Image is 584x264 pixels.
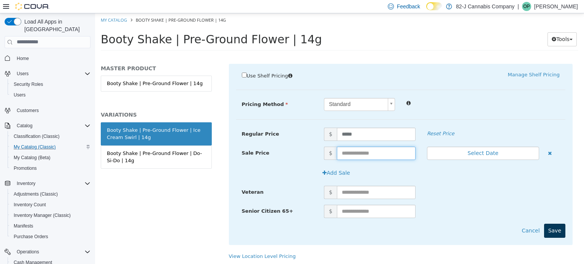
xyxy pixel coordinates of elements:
span: Feedback [397,3,420,10]
h5: VARIATIONS [6,98,117,105]
a: Security Roles [11,80,46,89]
span: $ [229,191,242,205]
span: $ [229,114,242,128]
span: Veteran [147,176,169,182]
span: Home [14,54,90,63]
p: [PERSON_NAME] [534,2,578,11]
span: Catalog [17,123,32,129]
a: Home [14,54,32,63]
button: Catalog [14,121,35,130]
input: Use Shelf Pricing [147,59,152,64]
a: Inventory Count [11,200,49,209]
span: My Catalog (Classic) [14,144,56,150]
button: Security Roles [8,79,94,90]
img: Cova [15,3,49,10]
span: Regular Price [147,118,184,123]
button: Home [2,53,94,64]
span: Purchase Orders [14,234,48,240]
a: Booty Shake | Pre-Ground Flower | 14g [6,62,117,78]
span: Users [17,71,29,77]
button: Inventory Count [8,199,94,210]
input: Dark Mode [426,2,442,10]
span: Operations [17,249,39,255]
button: Users [8,90,94,100]
button: Inventory [2,178,94,189]
a: Manifests [11,221,36,231]
span: Adjustments (Classic) [14,191,58,197]
span: Senior Citizen 65+ [147,195,198,201]
a: Adjustments (Classic) [11,190,61,199]
button: Adjustments (Classic) [8,189,94,199]
a: My Catalog (Classic) [11,142,59,152]
span: Inventory Count [14,202,46,208]
span: Inventory Count [11,200,90,209]
button: Tools [452,19,482,33]
span: My Catalog (Beta) [11,153,90,162]
button: Add Sale [223,153,259,167]
span: Customers [17,107,39,114]
span: Manifests [14,223,33,229]
button: Users [14,69,32,78]
p: | [517,2,519,11]
span: Standard [229,85,290,97]
span: Booty Shake | Pre-Ground Flower | 14g [41,4,131,9]
a: My Catalog [6,4,32,9]
div: Booty Shake | Pre-Ground Flower | Ice Cream Swirl | 14g [12,113,111,128]
span: Promotions [14,165,37,171]
span: Customers [14,106,90,115]
span: Operations [14,247,90,256]
span: Use Shelf Pricing [152,60,193,65]
button: Purchase Orders [8,231,94,242]
span: Security Roles [11,80,90,89]
button: Users [2,68,94,79]
span: Manifests [11,221,90,231]
button: Save [449,210,470,224]
span: Inventory Manager (Classic) [11,211,90,220]
button: Inventory [14,179,38,188]
button: Manifests [8,221,94,231]
em: Reset Price [332,117,359,123]
button: Select Date [332,133,444,147]
span: Booty Shake | Pre-Ground Flower | 14g [6,19,227,33]
a: Standard [229,85,300,98]
span: $ [229,172,242,186]
button: My Catalog (Beta) [8,152,94,163]
span: Adjustments (Classic) [11,190,90,199]
span: Inventory [17,180,35,187]
span: Home [17,55,29,62]
p: 82-J Cannabis Company [456,2,514,11]
span: Classification (Classic) [14,133,60,139]
a: Classification (Classic) [11,132,63,141]
span: Purchase Orders [11,232,90,241]
button: Cancel [422,210,449,224]
span: Load All Apps in [GEOGRAPHIC_DATA] [21,18,90,33]
button: Customers [2,105,94,116]
span: Catalog [14,121,90,130]
a: Purchase Orders [11,232,51,241]
a: View Location Level Pricing [134,240,201,246]
span: Classification (Classic) [11,132,90,141]
span: Security Roles [14,81,43,87]
a: Inventory Manager (Classic) [11,211,74,220]
span: Pricing Method [147,88,193,94]
span: Users [11,90,90,100]
span: Dark Mode [426,10,427,11]
div: Omar Price [522,2,531,11]
span: OP [523,2,530,11]
span: Inventory Manager (Classic) [14,212,71,218]
span: My Catalog (Classic) [11,142,90,152]
span: Users [14,69,90,78]
a: Manage Shelf Pricing [413,58,465,64]
button: Inventory Manager (Classic) [8,210,94,221]
button: Promotions [8,163,94,174]
span: Sale Price [147,137,175,142]
span: Inventory [14,179,90,188]
span: My Catalog (Beta) [14,155,51,161]
button: Catalog [2,120,94,131]
a: Promotions [11,164,40,173]
span: Users [14,92,25,98]
div: Booty Shake | Pre-Ground Flower | Do-Si-Do | 14g [12,136,111,151]
button: Operations [14,247,42,256]
span: Promotions [11,164,90,173]
a: Users [11,90,29,100]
